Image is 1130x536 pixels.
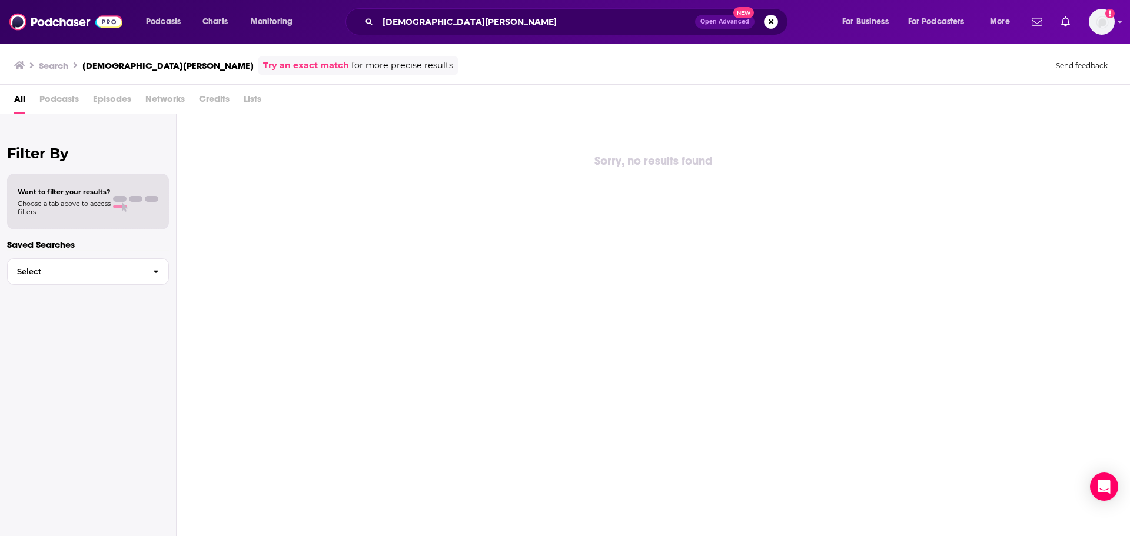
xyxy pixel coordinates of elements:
[145,89,185,114] span: Networks
[263,59,349,72] a: Try an exact match
[244,89,261,114] span: Lists
[378,12,695,31] input: Search podcasts, credits, & more...
[251,14,293,30] span: Monitoring
[199,89,230,114] span: Credits
[39,60,68,71] h3: Search
[7,239,169,250] p: Saved Searches
[1089,9,1115,35] img: User Profile
[93,89,131,114] span: Episodes
[351,59,453,72] span: for more precise results
[1105,9,1115,18] svg: Add a profile image
[1089,9,1115,35] button: Show profile menu
[7,258,169,285] button: Select
[14,89,25,114] a: All
[842,14,889,30] span: For Business
[18,199,111,216] span: Choose a tab above to access filters.
[908,14,965,30] span: For Podcasters
[1090,472,1118,501] div: Open Intercom Messenger
[982,12,1025,31] button: open menu
[700,19,749,25] span: Open Advanced
[695,15,755,29] button: Open AdvancedNew
[1056,12,1075,32] a: Show notifications dropdown
[146,14,181,30] span: Podcasts
[733,7,755,18] span: New
[18,188,111,196] span: Want to filter your results?
[990,14,1010,30] span: More
[7,145,169,162] h2: Filter By
[1052,61,1111,71] button: Send feedback
[39,89,79,114] span: Podcasts
[8,268,144,275] span: Select
[1027,12,1047,32] a: Show notifications dropdown
[1089,9,1115,35] span: Logged in as agoldsmithwissman
[834,12,903,31] button: open menu
[9,11,122,33] img: Podchaser - Follow, Share and Rate Podcasts
[357,8,799,35] div: Search podcasts, credits, & more...
[195,12,235,31] a: Charts
[900,12,982,31] button: open menu
[202,14,228,30] span: Charts
[242,12,308,31] button: open menu
[82,60,254,71] h3: [DEMOGRAPHIC_DATA][PERSON_NAME]
[177,152,1130,171] div: Sorry, no results found
[138,12,196,31] button: open menu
